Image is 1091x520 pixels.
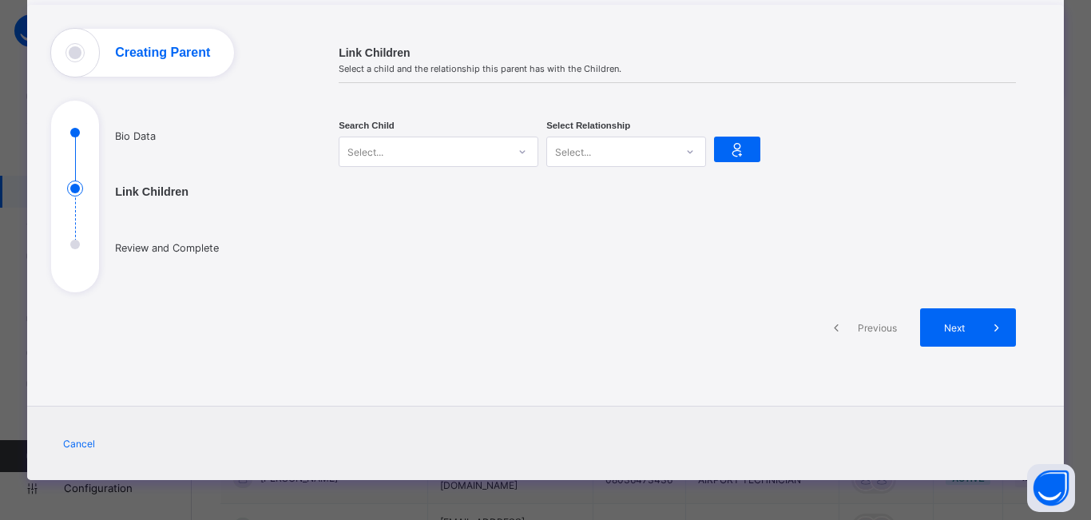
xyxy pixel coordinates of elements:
span: Search Child [339,121,395,130]
div: Creating Parent [27,5,1064,480]
h1: Creating Parent [115,46,210,59]
span: Select a child and the relationship this parent has with the Children. [339,63,1016,74]
div: Select... [347,137,383,167]
span: Select Relationship [546,121,630,130]
div: Select... [555,137,591,167]
span: Cancel [63,438,95,450]
span: Next [932,322,978,334]
span: Previous [855,322,899,334]
button: Open asap [1027,464,1075,512]
span: Link Children [339,46,1016,59]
